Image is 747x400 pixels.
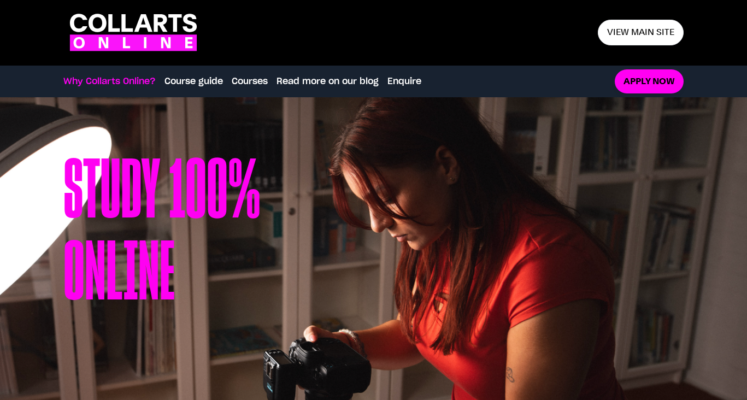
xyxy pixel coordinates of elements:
a: Course guide [164,75,223,88]
a: Read more on our blog [277,75,379,88]
h1: Study 100% online [63,152,373,360]
a: Courses [232,75,268,88]
a: View main site [598,20,684,45]
a: Enquire [387,75,421,88]
a: Why Collarts Online? [63,75,156,88]
a: Apply now [615,69,684,94]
